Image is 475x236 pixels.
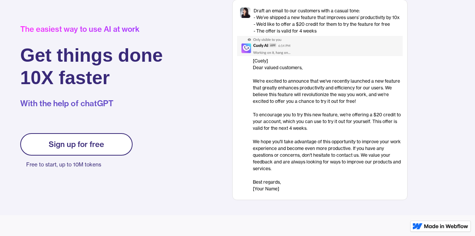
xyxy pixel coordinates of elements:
[253,58,403,192] div: [Cuely] Dear valued customers, ‍ We're excited to announce that we've recently launched a new fea...
[20,98,163,109] p: With the help of chatGPT
[254,7,400,34] div: Draft an email to our customers with a casual tone: - We’ve shipped a new feature that improves u...
[20,25,163,34] div: The easiest way to use AI at work
[20,133,133,156] a: Sign up for free
[26,159,133,170] p: Free to start, up to 10M tokens
[49,140,104,149] div: Sign up for free
[20,44,163,89] h1: Get things done 10X faster
[424,224,468,229] img: Made in Webflow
